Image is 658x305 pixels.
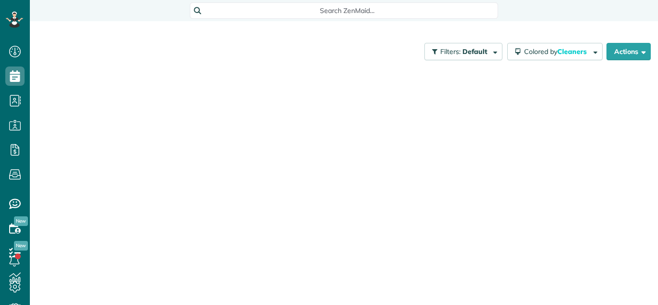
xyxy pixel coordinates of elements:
[507,43,603,60] button: Colored byCleaners
[14,216,28,226] span: New
[606,43,651,60] button: Actions
[557,47,588,56] span: Cleaners
[440,47,461,56] span: Filters:
[524,47,590,56] span: Colored by
[462,47,488,56] span: Default
[14,241,28,251] span: New
[424,43,502,60] button: Filters: Default
[420,43,502,60] a: Filters: Default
